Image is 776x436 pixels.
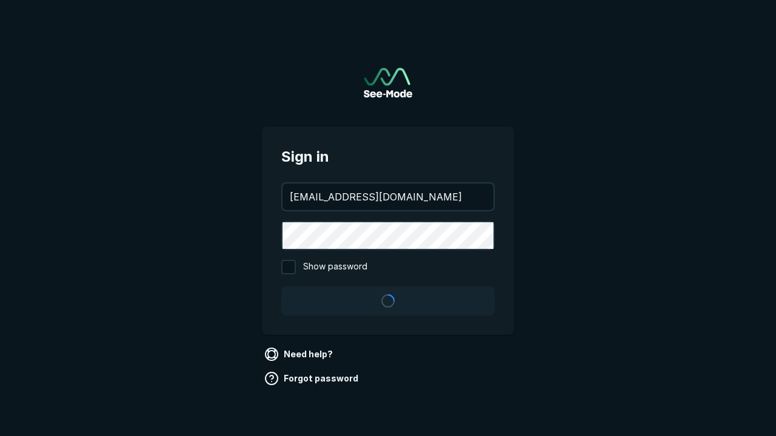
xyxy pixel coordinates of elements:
input: your@email.com [283,183,493,210]
span: Sign in [281,146,495,168]
span: Show password [303,260,367,274]
a: Forgot password [262,369,363,388]
img: See-Mode Logo [364,68,412,97]
a: Need help? [262,345,338,364]
a: Go to sign in [364,68,412,97]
